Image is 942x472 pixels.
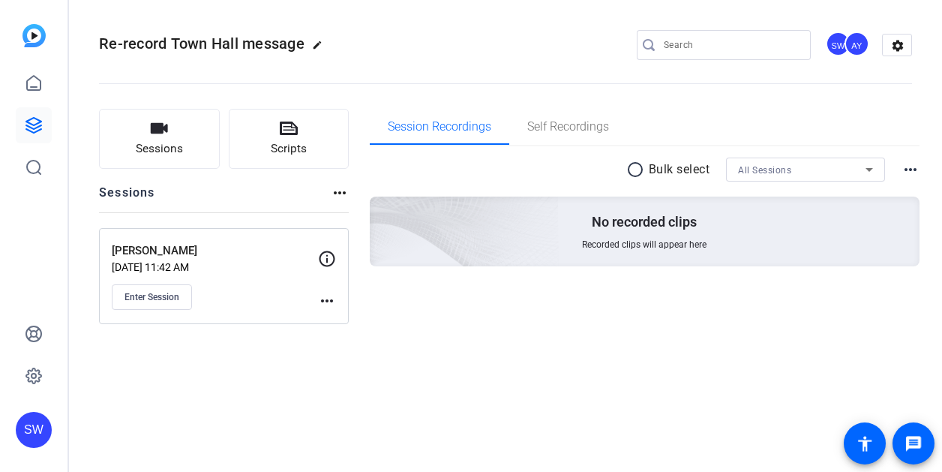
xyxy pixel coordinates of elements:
span: Enter Session [124,291,179,303]
span: All Sessions [738,165,791,176]
span: Re-record Town Hall message [99,35,304,53]
button: Scripts [229,109,349,169]
mat-icon: more_horiz [318,292,336,310]
input: Search [664,36,799,54]
img: blue-gradient.svg [22,24,46,47]
mat-icon: more_horiz [331,184,349,202]
div: SW [826,32,850,56]
span: Sessions [136,140,183,158]
mat-icon: edit [312,40,330,58]
ngx-avatar: Steve Winiecki [826,32,852,58]
p: [DATE] 11:42 AM [112,261,318,273]
span: Recorded clips will appear here [582,239,706,251]
h2: Sessions [99,184,155,212]
ngx-avatar: Andrew Yelenosky [844,32,871,58]
p: [PERSON_NAME] [112,242,318,260]
mat-icon: message [904,434,922,452]
img: embarkstudio-empty-session.png [202,48,559,374]
p: Bulk select [649,161,710,179]
mat-icon: accessibility [856,434,874,452]
mat-icon: settings [883,35,913,57]
span: Self Recordings [527,121,609,133]
div: AY [844,32,869,56]
p: No recorded clips [592,213,697,231]
mat-icon: radio_button_unchecked [626,161,649,179]
div: SW [16,412,52,448]
span: Scripts [271,140,307,158]
span: Session Recordings [388,121,491,133]
button: Enter Session [112,284,192,310]
button: Sessions [99,109,220,169]
mat-icon: more_horiz [901,161,919,179]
